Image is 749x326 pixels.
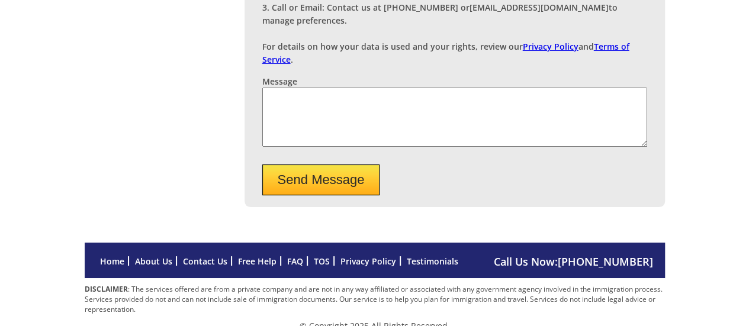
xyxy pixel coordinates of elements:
a: [PHONE_NUMBER] [558,254,653,269]
strong: DISCLAIMER [85,284,128,294]
span: Call Us Now: [494,254,653,269]
a: Home [100,256,124,267]
button: Send Message [262,164,380,195]
a: Privacy Policy [523,41,578,52]
a: Privacy Policy [340,256,396,267]
label: Message [262,76,297,87]
p: : The services offered are from a private company and are not in any way affiliated or associated... [85,284,665,314]
a: TOS [314,256,330,267]
a: FAQ [287,256,303,267]
a: About Us [135,256,172,267]
a: Free Help [238,256,277,267]
a: Terms of Service [262,41,629,65]
a: Contact Us [183,256,227,267]
a: Testimonials [407,256,458,267]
